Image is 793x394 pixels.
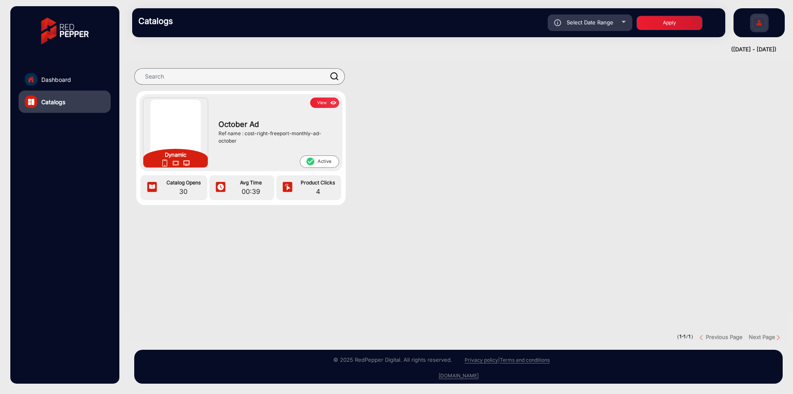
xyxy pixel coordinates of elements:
span: Catalog Opens [161,179,205,186]
a: Catalogs [19,91,111,113]
strong: Next Page [749,334,775,340]
small: © 2025 RedPepper Digital. All rights reserved. [333,356,452,363]
span: Avg Time [230,179,272,186]
img: icon [554,19,561,26]
img: home [27,76,35,83]
div: ([DATE] - [DATE]) [124,45,776,54]
img: vmg-logo [35,10,95,52]
a: | [498,357,500,363]
span: 4 [297,186,339,196]
h3: Catalogs [138,16,254,26]
div: Ref name : cost-right-freeport-monthly-ad-october [218,130,335,145]
img: icon [214,181,227,194]
span: Select Date Range [567,19,613,26]
span: Catalogs [41,98,65,106]
span: 00:39 [230,186,272,196]
img: catalog [28,99,34,105]
a: Privacy policy [465,357,498,363]
button: Viewicon [310,98,339,108]
img: icon [329,98,338,107]
span: October Ad [218,119,335,130]
mat-icon: check_circle [306,157,315,166]
span: Dashboard [41,75,71,84]
a: [DOMAIN_NAME] [439,373,479,379]
span: Active [300,155,339,168]
a: Terms and conditions [500,357,550,363]
img: prodSearch.svg [330,72,339,80]
strong: 1-1 [679,334,686,339]
pre: ( / ) [677,333,693,341]
img: icon [162,160,167,167]
img: previous button [700,334,706,341]
strong: 1 [689,334,691,339]
img: icon [146,181,158,194]
img: Next button [775,334,781,341]
button: Apply [636,16,703,30]
span: Product Clicks [297,179,339,186]
strong: Dynamic [165,151,186,158]
a: Dashboard [19,68,111,91]
strong: Previous Page [706,334,743,340]
img: icon [173,161,179,165]
img: Sign%20Up.svg [750,10,768,38]
span: 30 [161,186,205,196]
img: October Ad [150,100,201,165]
img: icon [281,181,294,194]
input: Search [134,68,345,85]
img: icon [183,160,190,165]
